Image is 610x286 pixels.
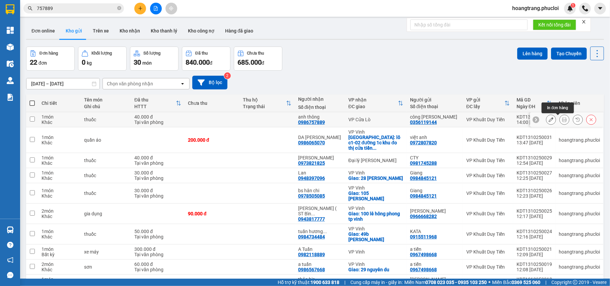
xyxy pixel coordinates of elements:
div: chi huong [298,155,342,160]
div: Tên món [84,97,128,102]
span: copyright [573,280,578,285]
div: 0973821825 [298,160,325,166]
span: question-circle [7,242,13,248]
div: 200.000 đ [188,137,236,143]
div: 0356119144 [410,120,437,125]
div: thuốc [84,231,128,237]
span: ⚪️ [488,281,490,284]
div: 40.000 đ [134,114,181,120]
div: Tại văn phòng [134,252,181,257]
span: món [142,60,152,66]
button: Chưa thu685.000đ [234,47,282,71]
span: 0 [82,58,85,66]
span: plus [138,6,143,11]
strong: 1900 633 818 [311,280,339,285]
div: 12:54 [DATE] [517,160,552,166]
span: message [7,272,13,278]
div: KDT1310250032 [517,114,552,120]
div: KATA [410,229,460,234]
span: ... [311,211,315,216]
span: 685.000 [238,58,262,66]
div: Khác [42,120,77,125]
div: hoangtrang.phucloi [559,264,600,270]
div: 12:23 [DATE] [517,193,552,199]
div: VP Khuất Duy Tiến [466,191,510,196]
div: Chi tiết [42,100,77,106]
button: Số lượng30món [130,47,179,71]
div: anh thông [298,114,342,120]
b: GỬI : VP Khuất Duy Tiến [8,49,108,60]
div: VP Cửa Lò [348,117,403,122]
div: 1 món [42,229,77,234]
div: Giao: 28 Nguyễn Sỹ Sách [348,175,403,181]
div: Thu hộ [243,97,286,102]
div: VP gửi [466,97,504,102]
div: Chọn văn phòng nhận [107,80,153,87]
span: | [344,279,345,286]
button: Bộ lọc [192,76,227,89]
div: hoangtrang.phucloi [559,191,600,196]
div: Chưa thu [188,100,236,106]
span: 840.000 [186,58,210,66]
div: Giao: lô c1-02 đường 1c khu đo thị cửa tiền phuuowfng vinh tân [348,135,403,151]
div: KDT1310250026 [517,188,552,193]
button: Kết nối tổng đài [533,19,576,30]
button: Lên hàng [517,48,548,60]
div: Khối lượng [91,51,112,56]
button: Đơn hàng22đơn [26,47,75,71]
div: a tiến [410,246,460,252]
div: 50.000 đ [134,229,181,234]
div: In đơn hàng [542,102,574,113]
div: 14:00 [DATE] [517,120,552,125]
div: Tại văn phòng [134,267,181,272]
div: KDT1310250024 [517,229,552,234]
div: VP Khuất Duy Tiến [466,158,510,163]
div: KDT1310250019 [517,262,552,267]
div: Tại văn phòng [134,160,181,166]
span: aim [169,6,174,11]
div: a tiến [410,262,460,267]
div: Tại văn phòng [134,175,181,181]
div: 1 món [42,135,77,140]
div: 12:25 [DATE] [517,175,552,181]
div: VP Khuất Duy Tiến [466,137,510,143]
img: logo.jpg [8,8,42,42]
span: ... [372,145,377,151]
span: hoangtrang.phucloi [507,4,564,12]
div: Thanh Hải [410,208,460,214]
div: 1 món [42,188,77,193]
div: 30.000 đ [134,170,181,175]
span: Miền Nam [404,279,487,286]
span: Cung cấp máy in - giấy in: [350,279,403,286]
span: đơn [39,60,47,66]
div: Khác [42,193,77,199]
div: 30.000 đ [134,188,181,193]
div: Tại văn phòng [134,234,181,239]
div: KDT1310250025 [517,208,552,214]
button: Kho thanh lý [145,23,183,39]
div: xe máy [84,249,128,255]
div: VP Vinh [348,249,403,255]
div: VP Khuất Duy Tiến [466,211,510,216]
th: Toggle SortBy [131,94,185,112]
input: Select a date range. [26,78,99,89]
div: 13:47 [DATE] [517,140,552,145]
button: Khối lượng0kg [78,47,127,71]
div: hoangtrang.phucloi [559,211,600,216]
div: hoangtrang.phucloi [559,137,600,143]
div: 40.000 đ [134,155,181,160]
div: thuốc [84,158,128,163]
div: 0943817777 [298,216,325,222]
div: Ngày ĐH [517,104,547,109]
span: đ [210,60,212,66]
img: icon-new-feature [567,5,573,11]
span: caret-down [597,5,603,11]
img: warehouse-icon [7,226,14,233]
div: 0915511968 [410,234,437,239]
div: 1 món [42,114,77,120]
li: [PERSON_NAME], [PERSON_NAME] [63,16,280,25]
span: search [28,6,32,11]
sup: 2 [224,72,231,79]
span: 30 [134,58,141,66]
div: 0986757889 [298,120,325,125]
